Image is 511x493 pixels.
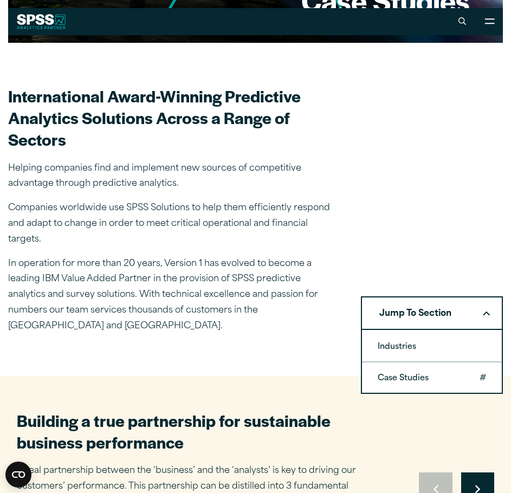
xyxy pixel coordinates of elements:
button: Open CMP widget [5,462,31,488]
a: Industries [362,331,502,361]
svg: Downward pointing chevron [483,311,490,316]
p: Helping companies find and implement new sources of competitive advantage through predictive anal... [8,161,337,192]
h2: International Award-Winning Predictive Analytics Solutions Across a Range of Sectors [8,85,337,151]
p: Companies worldwide use SPSS Solutions to help them efficiently respond and adapt to change in or... [8,200,337,247]
p: In operation for more than 20 years, Version 1 has evolved to become a leading IBM Value Added Pa... [8,256,337,334]
button: Jump To SectionDownward pointing chevron [361,296,503,330]
h2: Building a true partnership for sustainable business performance [17,410,394,453]
a: Case Studies [362,362,502,393]
nav: Table of Contents [361,296,503,330]
ol: Jump To SectionDownward pointing chevron [361,329,503,394]
img: SPSS White Logo [17,14,66,29]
